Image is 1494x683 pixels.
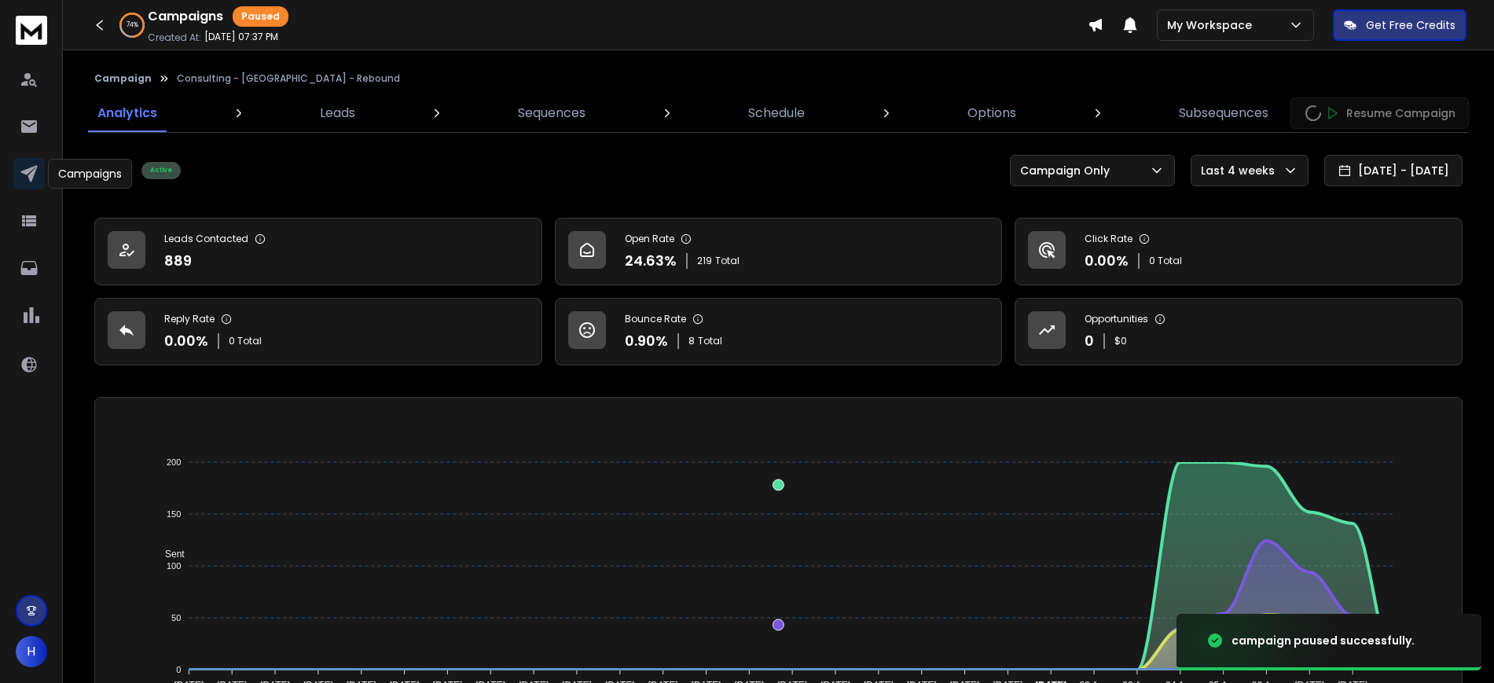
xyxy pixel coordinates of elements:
[167,457,181,467] tspan: 200
[94,298,542,365] a: Reply Rate0.00%0 Total
[1085,330,1094,352] p: 0
[16,636,47,667] button: H
[958,94,1026,132] a: Options
[1333,9,1466,41] button: Get Free Credits
[148,7,223,26] h1: Campaigns
[688,335,695,347] span: 8
[967,104,1016,123] p: Options
[1015,298,1463,365] a: Opportunities0$0
[153,549,185,560] span: Sent
[1020,163,1116,178] p: Campaign Only
[625,313,686,325] p: Bounce Rate
[1169,94,1278,132] a: Subsequences
[1232,633,1415,648] div: campaign paused successfully.
[141,162,181,179] div: Active
[164,250,192,272] p: 889
[555,218,1003,285] a: Open Rate24.63%219Total
[88,94,167,132] a: Analytics
[97,104,157,123] p: Analytics
[1015,218,1463,285] a: Click Rate0.00%0 Total
[127,20,138,30] p: 74 %
[16,16,47,45] img: logo
[1149,255,1182,267] p: 0 Total
[177,72,400,85] p: Consulting - [GEOGRAPHIC_DATA] - Rebound
[167,509,181,519] tspan: 150
[94,218,542,285] a: Leads Contacted889
[167,561,181,571] tspan: 100
[1324,155,1463,186] button: [DATE] - [DATE]
[698,335,722,347] span: Total
[1179,104,1268,123] p: Subsequences
[625,250,677,272] p: 24.63 %
[229,335,262,347] p: 0 Total
[739,94,814,132] a: Schedule
[697,255,712,267] span: 219
[94,72,152,85] button: Campaign
[320,104,355,123] p: Leads
[164,330,208,352] p: 0.00 %
[171,613,181,622] tspan: 50
[1201,163,1281,178] p: Last 4 weeks
[518,104,585,123] p: Sequences
[164,313,215,325] p: Reply Rate
[1085,250,1129,272] p: 0.00 %
[508,94,595,132] a: Sequences
[555,298,1003,365] a: Bounce Rate0.90%8Total
[233,6,288,27] div: Paused
[204,31,278,43] p: [DATE] 07:37 PM
[1366,17,1455,33] p: Get Free Credits
[310,94,365,132] a: Leads
[1167,17,1258,33] p: My Workspace
[1085,233,1132,245] p: Click Rate
[48,159,132,189] div: Campaigns
[625,233,674,245] p: Open Rate
[164,233,248,245] p: Leads Contacted
[715,255,740,267] span: Total
[748,104,805,123] p: Schedule
[148,31,201,44] p: Created At:
[176,665,181,674] tspan: 0
[625,330,668,352] p: 0.90 %
[1085,313,1148,325] p: Opportunities
[1114,335,1127,347] p: $ 0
